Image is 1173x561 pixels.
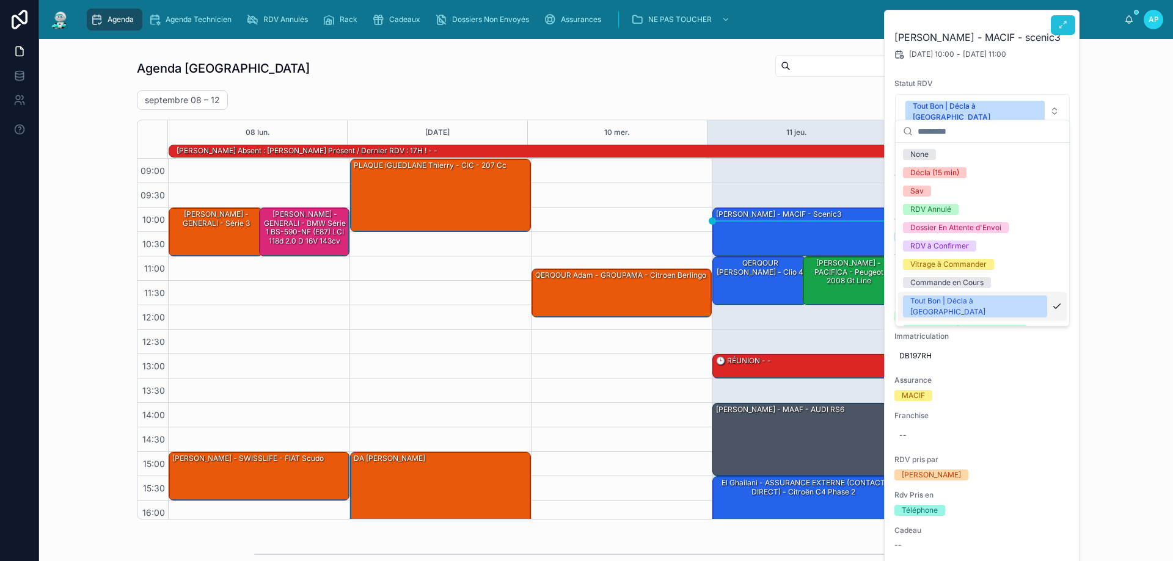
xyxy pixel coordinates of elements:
button: [DATE] [425,120,450,145]
div: QERQOUR Adam - GROUPAMA - citroen berlingo [532,269,712,317]
a: Cadeaux [368,9,429,31]
div: DA [PERSON_NAME] [353,453,426,464]
span: 13:30 [139,385,168,396]
div: Vitrage à Commander [910,259,987,270]
div: [PERSON_NAME] - GENERALI - série 3 [169,208,262,256]
div: [PERSON_NAME] - GENERALI - série 3 [171,209,261,229]
span: 15:00 [140,458,168,469]
span: AP [1149,15,1159,24]
span: RDV pris par [894,455,1070,465]
span: Assurance [894,375,1070,385]
div: RDV Annulé [910,204,951,215]
a: Agenda Technicien [145,9,240,31]
div: [PERSON_NAME] - MACIF - scenic3 [713,208,893,256]
div: [PERSON_NAME] - GENERALI - BMW Série 1 BS-590-NF (E87) LCI 118d 2.0 d 16V 143cv [260,208,349,256]
span: Cadeau [894,526,1070,535]
span: Vitrage à Remplacer [894,217,1070,226]
a: Dossiers Non Envoyés [431,9,538,31]
div: Dossier En Attente d'Envoi [910,222,1001,233]
div: [PERSON_NAME] - PACIFICA - Peugeot 2008 gt line [805,258,892,286]
span: 12:30 [139,336,168,347]
button: 10 mer. [604,120,630,145]
span: RDV Annulés [263,15,308,24]
div: 🕒 RÉUNION - - [713,355,893,378]
span: 12:00 [139,312,168,322]
div: Commande en Cours [910,277,984,288]
div: RDV à Confirmer [910,241,969,252]
strong: [PERSON_NAME] [894,153,955,162]
div: [PERSON_NAME] - MACIF - scenic3 [715,209,842,220]
span: Téléphone [894,173,1070,183]
span: Dossiers Non Envoyés [452,15,529,24]
span: Statut RDV [894,79,1070,89]
span: 11:00 [141,263,168,273]
a: Agenda [87,9,142,31]
span: Assurances [561,15,601,24]
span: [DATE] 10:00 [909,49,954,59]
span: Nom Client [894,139,1070,148]
a: NE PAS TOUCHER [627,9,736,31]
span: 16:00 [139,507,168,518]
div: PLAQUE IGUEDLANE Thierry - CIC - 207 cc [353,160,508,171]
span: 09:00 [137,165,168,176]
button: Select Button [895,94,1070,128]
div: Tout Bon | Décla à [GEOGRAPHIC_DATA] [913,101,1037,123]
span: - [957,49,960,59]
div: Décla (15 min) [910,167,959,178]
div: [PERSON_NAME] - SWISSLIFE - FIAT Scudo [171,453,325,464]
span: Agenda [108,15,134,24]
div: Sav [910,186,924,197]
a: RDV Annulés [243,9,316,31]
span: Immatriculation [894,331,1070,341]
span: 10:30 [139,239,168,249]
span: 14:00 [139,410,168,420]
div: None [910,149,929,160]
span: 09:30 [137,190,168,200]
a: Assurances [540,9,610,31]
div: [PERSON_NAME] - GENERALI - BMW Série 1 BS-590-NF (E87) LCI 118d 2.0 d 16V 143cv [261,209,348,247]
span: Franchise [894,411,1070,421]
div: [PERSON_NAME] - MAAF - AUDI RS6 [713,404,893,476]
div: PLAQUE IGUEDLANE Thierry - CIC - 207 cc [351,159,530,231]
div: 🕒 RÉUNION - - [715,355,772,366]
span: 13:00 [139,361,168,371]
div: QERQOUR [PERSON_NAME] - clio 4 [715,258,805,278]
button: 08 lun. [246,120,270,145]
span: DB197RH [899,351,1065,361]
h2: [PERSON_NAME] - MACIF - scenic3 [894,30,1070,45]
a: Rack [319,9,366,31]
h2: septembre 08 – 12 [145,94,220,106]
div: [PERSON_NAME] - MAAF - AUDI RS6 [715,404,846,415]
span: 11:30 [141,288,168,298]
span: Rdv Pris en [894,490,1070,500]
span: 15:30 [140,483,168,493]
span: Cadeaux [389,15,420,24]
div: -- [899,430,907,440]
div: RDV Reporté | RDV à Confirmer [910,325,1020,336]
span: 14:30 [139,434,168,444]
div: [PERSON_NAME] - PACIFICA - Peugeot 2008 gt line [803,257,893,305]
div: El Ghailani - ASSURANCE EXTERNE (CONTACT DIRECT) - Citroën C4 Phase 2 [715,477,892,498]
div: [PERSON_NAME] absent : [PERSON_NAME] présent / dernier RDV : 17H ! - - [175,145,439,156]
div: Tout Bon | Décla à [GEOGRAPHIC_DATA] [910,295,1040,317]
span: -- [894,540,902,550]
h1: Agenda [GEOGRAPHIC_DATA] [137,60,310,77]
div: scrollable content [81,6,1124,33]
span: [DATE] 11:00 [963,49,1006,59]
div: [PERSON_NAME] - SWISSLIFE - FIAT Scudo [169,452,349,500]
div: QERQOUR [PERSON_NAME] - clio 4 [713,257,806,305]
div: Tony absent : Michel présent / dernier RDV : 17H ! - - [175,145,439,157]
div: [PERSON_NAME] [902,469,961,480]
span: NE PAS TOUCHER [648,15,712,24]
img: App logo [49,10,71,29]
span: 10:00 [139,214,168,225]
button: 11 jeu. [786,120,807,145]
span: Agenda Technicien [166,15,232,24]
span: Voiture [894,252,1070,262]
span: Présence Ratio [894,296,1070,306]
div: Suggestions [896,143,1069,326]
